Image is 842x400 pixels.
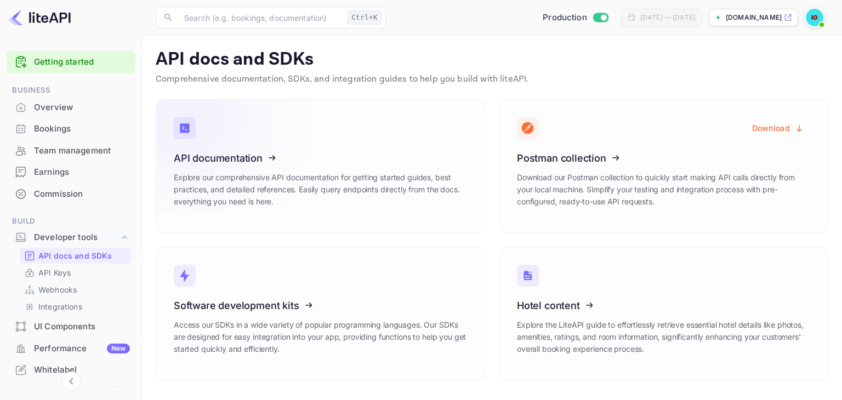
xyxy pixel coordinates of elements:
p: Explore the LiteAPI guide to effortlessly retrieve essential hotel details like photos, amenities... [517,319,811,355]
img: LiteAPI logo [9,9,71,26]
div: Earnings [7,162,135,183]
div: Overview [7,97,135,118]
a: Whitelabel [7,359,135,380]
div: Integrations [20,299,131,315]
div: [DATE] — [DATE] [640,13,695,22]
a: Team management [7,140,135,161]
a: Software development kitsAccess our SDKs in a wide variety of popular programming languages. Our ... [156,247,486,381]
div: Whitelabel [34,364,130,376]
div: Developer tools [7,228,135,247]
div: Commission [7,184,135,205]
div: Earnings [34,166,130,179]
div: Ctrl+K [348,10,382,25]
a: Commission [7,184,135,204]
div: Whitelabel [7,359,135,381]
input: Search (e.g. bookings, documentation) [178,7,343,28]
div: API Keys [20,265,131,281]
a: Overview [7,97,135,117]
div: UI Components [7,316,135,338]
div: Bookings [7,118,135,140]
a: Getting started [34,56,130,68]
a: PerformanceNew [7,338,135,358]
p: [DOMAIN_NAME] [726,13,782,22]
p: Access our SDKs in a wide variety of popular programming languages. Our SDKs are designed for eas... [174,319,468,355]
div: Commission [34,188,130,201]
h3: Hotel content [517,300,811,311]
div: PerformanceNew [7,338,135,359]
a: UI Components [7,316,135,336]
span: Production [543,12,587,24]
p: Webhooks [38,284,77,295]
div: Team management [7,140,135,162]
span: Build [7,215,135,227]
div: Team management [34,145,130,157]
div: UI Components [34,321,130,333]
p: API docs and SDKs [38,250,112,261]
div: Performance [34,342,130,355]
p: Download our Postman collection to quickly start making API calls directly from your local machin... [517,172,811,208]
p: API docs and SDKs [156,49,829,71]
a: Earnings [7,162,135,182]
span: Business [7,84,135,96]
img: Ivan Orlov [806,9,823,26]
a: Hotel contentExplore the LiteAPI guide to effortlessly retrieve essential hotel details like phot... [499,247,829,381]
div: Bookings [34,123,130,135]
div: New [107,344,130,353]
p: API Keys [38,267,71,278]
div: Overview [34,101,130,114]
button: Download [746,117,811,139]
h3: Software development kits [174,300,468,311]
p: Integrations [38,301,82,312]
a: Integrations [24,301,127,312]
div: Getting started [7,51,135,73]
a: Bookings [7,118,135,139]
p: Comprehensive documentation, SDKs, and integration guides to help you build with liteAPI. [156,73,829,86]
div: Developer tools [34,231,119,244]
div: Webhooks [20,282,131,298]
a: Webhooks [24,284,127,295]
a: API docs and SDKs [24,250,127,261]
button: Collapse navigation [61,372,81,391]
div: Switch to Sandbox mode [538,12,612,24]
a: API Keys [24,267,127,278]
h3: Postman collection [517,152,811,164]
div: API docs and SDKs [20,248,131,264]
a: API documentationExplore our comprehensive API documentation for getting started guides, best pra... [156,99,486,233]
